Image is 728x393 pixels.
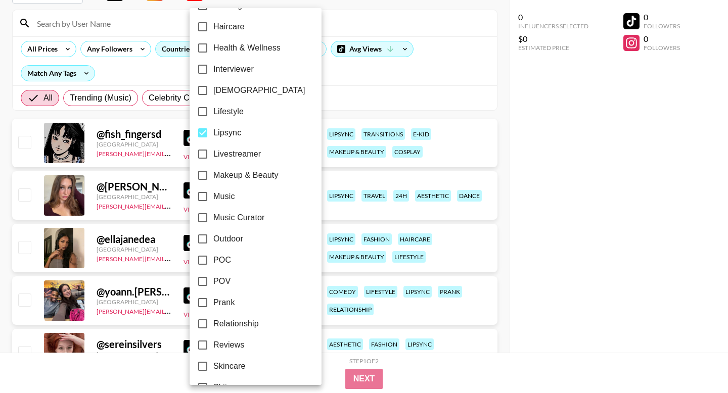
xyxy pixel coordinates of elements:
span: Haircare [213,21,245,33]
span: Skincare [213,360,245,372]
span: Interviewer [213,63,254,75]
span: Health & Wellness [213,42,281,54]
span: Music Curator [213,212,265,224]
span: POV [213,275,231,287]
span: Prank [213,297,235,309]
span: Reviews [213,339,245,351]
span: Lifestyle [213,106,244,118]
span: Lipsync [213,127,241,139]
span: Relationship [213,318,259,330]
span: Makeup & Beauty [213,169,279,181]
span: Livestreamer [213,148,261,160]
iframe: Drift Widget Chat Controller [677,342,716,381]
span: [DEMOGRAPHIC_DATA] [213,84,305,96]
span: Music [213,190,235,203]
span: Outdoor [213,233,243,245]
span: POC [213,254,231,266]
